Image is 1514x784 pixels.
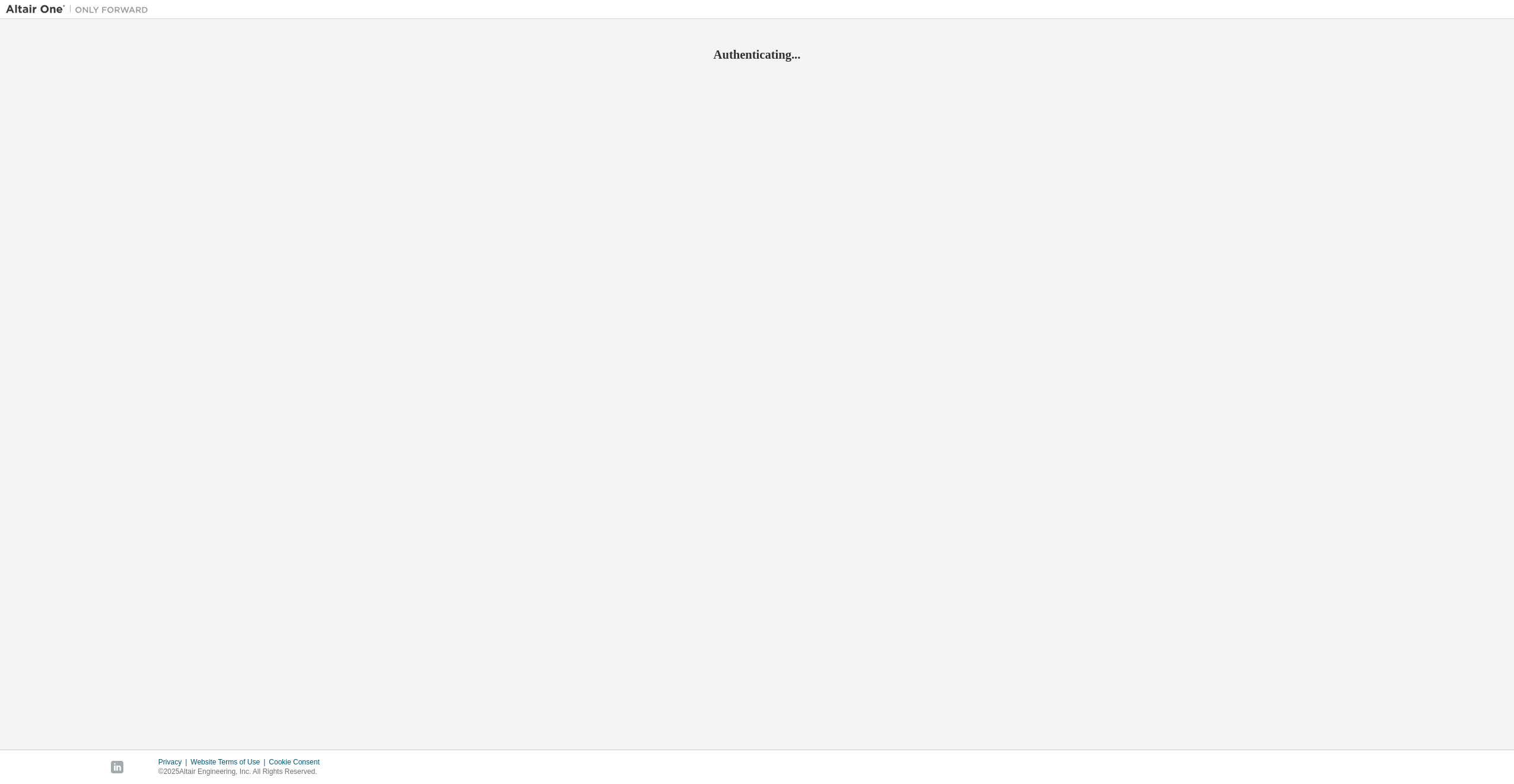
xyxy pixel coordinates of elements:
div: Website Terms of Use [190,757,269,767]
div: Cookie Consent [269,757,326,767]
p: © 2025 Altair Engineering, Inc. All Rights Reserved. [158,767,327,777]
h2: Authenticating... [6,47,1508,62]
div: Privacy [158,757,190,767]
img: linkedin.svg [111,761,123,773]
img: Altair One [6,4,154,15]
